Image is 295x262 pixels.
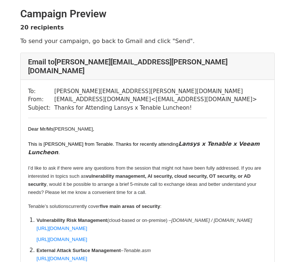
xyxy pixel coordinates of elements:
td: [EMAIL_ADDRESS][DOMAIN_NAME] < [EMAIL_ADDRESS][DOMAIN_NAME] > [54,95,257,104]
font: This is [PERSON_NAME] from Tenable. Thanks for recently attending [28,141,178,147]
h4: Email to [PERSON_NAME][EMAIL_ADDRESS][PERSON_NAME][DOMAIN_NAME] [28,57,267,75]
a: [URL][DOMAIN_NAME] [37,237,87,242]
td: [PERSON_NAME][EMAIL_ADDRESS][PERSON_NAME][DOMAIN_NAME] [54,87,257,96]
font: – [37,248,151,253]
strong: vulnerability management, AI security, cloud security, OT security, or AD security [28,173,251,187]
span: Tenable’s solutions [28,203,69,209]
font: (cloud-based or on-premise) – [37,217,252,223]
font: I’d like to ask if there were any questions from the session that might not have been fully addre... [28,165,261,195]
span: , [93,126,94,132]
strong: five main areas of security [100,203,160,209]
strong: 20 recipients [20,24,64,31]
a: [URL][DOMAIN_NAME] [37,256,87,261]
h2: Campaign Preview [20,8,275,20]
strong: External Attack Surface Management [37,248,121,253]
font: Dear Mr/Ms [28,126,53,132]
strong: Vulnerability Risk Management [37,217,107,223]
a: [URL][DOMAIN_NAME] [37,226,87,231]
em: Tenable.asm [124,248,151,253]
p: To send your campaign, go back to Gmail and click "Send". [20,37,275,45]
td: From: [28,95,54,104]
font: currently cover : [28,203,162,209]
td: Thanks for Attending Lansys x Tenable Luncheon! [54,104,257,112]
i: Lansys x Tenable x Veeam Luncheon [28,141,260,156]
em: [DOMAIN_NAME] / [DOMAIN_NAME] [171,217,252,223]
span: . [58,149,60,155]
td: Subject: [28,104,54,112]
span: [PERSON_NAME] [53,126,93,132]
td: To: [28,87,54,96]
